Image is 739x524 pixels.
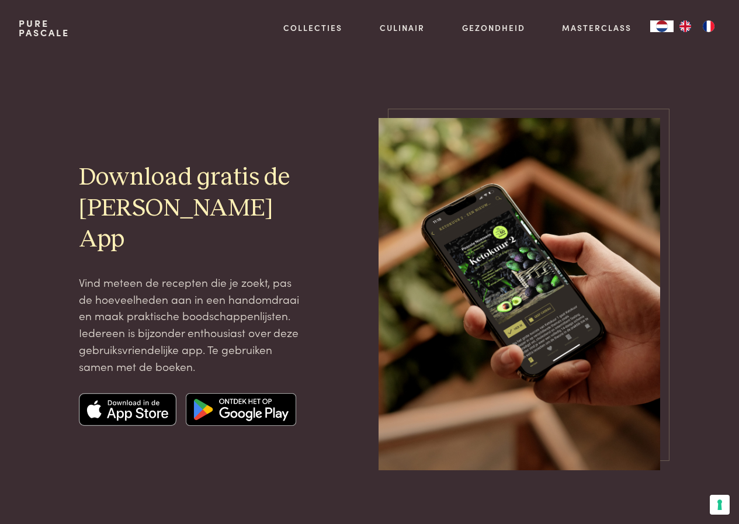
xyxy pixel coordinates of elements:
[19,19,70,37] a: PurePascale
[79,162,300,255] h2: Download gratis de [PERSON_NAME] App
[562,22,632,34] a: Masterclass
[674,20,697,32] a: EN
[674,20,720,32] ul: Language list
[710,495,730,515] button: Uw voorkeuren voor toestemming voor trackingtechnologieën
[697,20,720,32] a: FR
[650,20,674,32] a: NL
[462,22,525,34] a: Gezondheid
[650,20,720,32] aside: Language selected: Nederlands
[186,393,296,426] img: Google app store
[79,393,177,426] img: Apple app store
[283,22,342,34] a: Collecties
[650,20,674,32] div: Language
[79,274,300,374] p: Vind meteen de recepten die je zoekt, pas de hoeveelheden aan in een handomdraai en maak praktisc...
[380,22,425,34] a: Culinair
[379,118,660,470] img: iPhone Mockup 15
